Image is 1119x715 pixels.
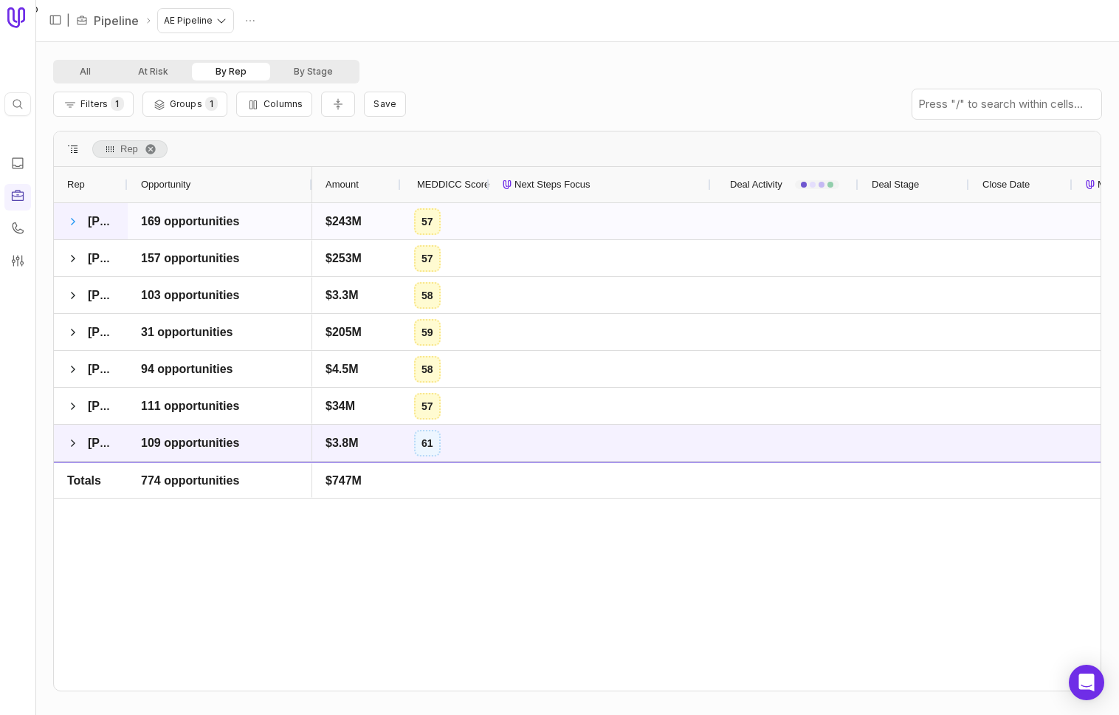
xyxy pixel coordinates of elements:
div: 59 [414,319,441,346]
span: $4.5M [326,360,358,378]
div: Next Steps Focus [503,167,698,202]
span: Close Date [982,176,1030,194]
span: $243M [326,213,362,230]
span: Rep [67,176,85,194]
span: $3.8M [326,434,358,452]
span: [PERSON_NAME] [88,215,187,227]
span: [PERSON_NAME] [88,326,187,338]
span: Deal Stage [872,176,919,194]
span: Amount [326,176,359,194]
span: [PERSON_NAME] [88,252,187,264]
span: 157 opportunities [141,250,239,267]
span: Opportunity [141,176,190,194]
div: Row Groups [92,140,168,158]
button: Columns [236,92,312,117]
div: 57 [414,208,441,235]
button: Expand sidebar [44,9,66,31]
span: Groups [170,98,202,109]
span: 111 opportunities [141,397,239,415]
span: [PERSON_NAME] [88,400,187,412]
span: Save [373,98,396,109]
span: [PERSON_NAME] [88,437,187,449]
div: 58 [414,356,441,383]
span: $34M [326,397,355,415]
input: Press "/" to search within cells... [912,89,1101,119]
span: MEDDICC Score [417,176,489,194]
div: 58 [414,282,441,309]
span: Filters [80,98,108,109]
a: Pipeline [94,12,139,30]
span: $3.3M [326,287,358,304]
span: [PERSON_NAME] [88,363,187,375]
div: 61 [414,430,441,456]
span: 94 opportunities [141,360,233,378]
div: MEDDICC Score [414,167,476,202]
span: 109 opportunities [141,434,239,452]
div: 57 [414,393,441,420]
span: Rep. Press ENTER to sort. Press DELETE to remove [92,140,168,158]
span: Deal Activity [730,176,782,194]
div: Open Intercom Messenger [1069,665,1104,700]
div: 57 [414,245,441,272]
button: Group Pipeline [142,92,227,117]
span: $253M [326,250,362,267]
button: Create a new saved view [364,92,406,117]
button: Collapse all rows [321,92,355,117]
span: 31 opportunities [141,324,233,341]
button: Filter Pipeline [53,92,134,117]
span: $205M [326,324,362,341]
span: Columns [264,98,303,109]
button: Actions [239,10,261,32]
span: Next Steps Focus [514,176,591,194]
span: 169 opportunities [141,213,239,230]
span: 1 [111,97,123,111]
button: By Stage [270,63,357,81]
button: All [56,63,114,81]
button: At Risk [114,63,192,81]
span: Rep [120,140,138,158]
span: | [66,12,70,30]
span: 103 opportunities [141,287,239,304]
span: 1 [205,97,218,111]
button: By Rep [192,63,270,81]
span: [PERSON_NAME] [88,289,187,301]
